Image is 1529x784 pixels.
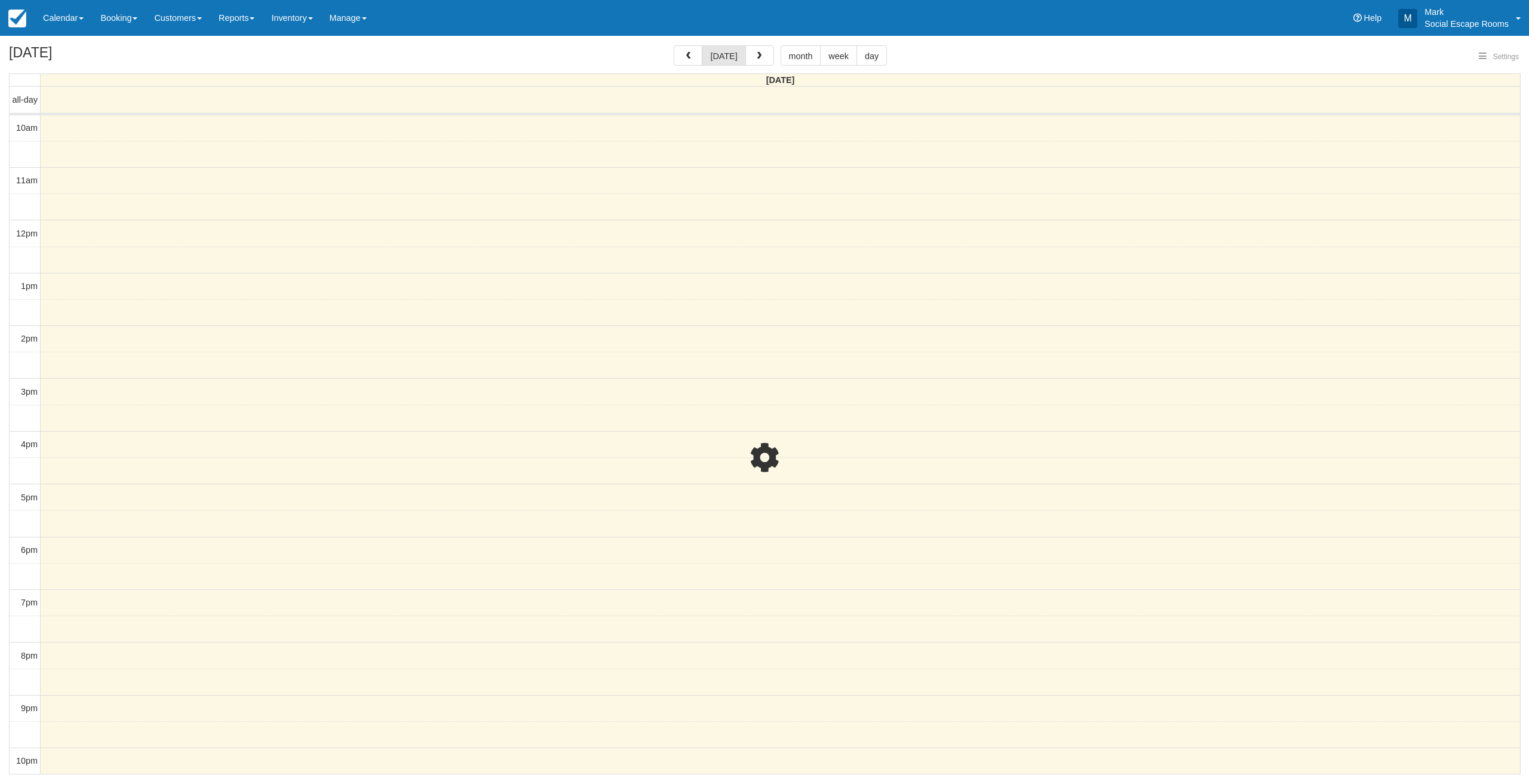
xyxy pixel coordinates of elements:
span: 9pm [21,703,38,713]
span: 12pm [16,229,38,238]
span: 6pm [21,545,38,555]
button: week [820,45,857,66]
button: Settings [1472,48,1526,66]
span: 3pm [21,387,38,396]
span: all-day [13,95,38,104]
p: Mark [1424,6,1509,18]
span: 7pm [21,598,38,607]
span: [DATE] [766,75,795,85]
span: 4pm [21,439,38,449]
span: 10pm [16,756,38,765]
img: checkfront-main-nav-mini-logo.png [8,10,26,27]
button: [DATE] [702,45,745,66]
span: Settings [1493,53,1519,61]
span: 1pm [21,281,38,291]
span: Help [1364,13,1382,23]
span: 2pm [21,334,38,343]
i: Help [1353,14,1362,22]
span: 10am [16,123,38,133]
span: 11am [16,176,38,185]
button: day [856,45,887,66]
span: 5pm [21,493,38,502]
span: 8pm [21,651,38,660]
p: Social Escape Rooms [1424,18,1509,30]
h2: [DATE] [9,45,160,67]
div: M [1398,9,1417,28]
button: month [781,45,821,66]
